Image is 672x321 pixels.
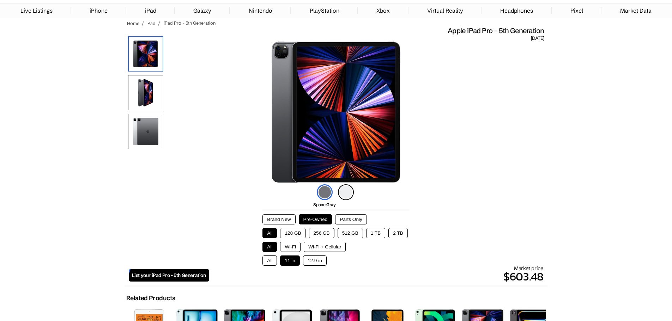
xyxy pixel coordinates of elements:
img: Both [128,114,163,149]
a: Nintendo [245,4,276,18]
p: $603.48 [209,268,544,285]
a: iPad [141,4,160,18]
img: iPad Pro (5th Generation) [272,42,400,183]
a: Home [127,20,139,26]
button: 12.9 in [303,255,327,266]
span: Apple iPad Pro - 5th Generation [448,26,544,35]
button: 11 in [280,255,299,266]
a: Headphones [497,4,537,18]
button: 256 GB [309,228,334,238]
button: Wi-Fi [280,242,301,252]
a: Xbox [373,4,393,18]
span: Space Gray [313,202,335,207]
img: Side [128,75,163,110]
h2: Related Products [126,294,175,302]
button: Brand New [262,214,295,224]
a: Market Data [617,4,655,18]
button: All [262,242,277,252]
button: 2 TB [388,228,407,238]
button: Pre-Owned [299,214,332,224]
button: All [262,228,277,238]
span: / [142,20,144,26]
button: 1 TB [366,228,385,238]
a: List your iPad Pro - 5th Generation [129,269,209,282]
button: Wi-Fi + Cellular [304,242,346,252]
a: Galaxy [190,4,215,18]
span: [DATE] [531,35,544,42]
span: List your iPad Pro - 5th Generation [132,272,206,278]
a: Pixel [567,4,587,18]
button: 128 GB [280,228,305,238]
a: Virtual Reality [424,4,467,18]
button: All [262,255,277,266]
a: iPad [146,20,156,26]
img: space-gray-icon [317,184,333,200]
a: PlayStation [306,4,343,18]
img: iPad Pro (5th Generation) [128,36,163,72]
button: Parts Only [335,214,367,224]
div: Market price [209,265,544,285]
a: Live Listings [17,4,56,18]
span: / [158,20,160,26]
img: silver-icon [338,184,354,200]
a: iPhone [86,4,111,18]
button: 512 GB [338,228,363,238]
span: iPad Pro - 5th Generation [164,20,216,26]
